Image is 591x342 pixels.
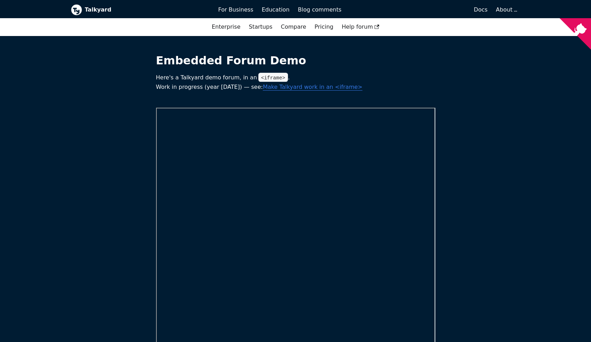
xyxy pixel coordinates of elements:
a: Make Talkyard work in an <iframe> [263,84,362,90]
a: Blog comments [294,4,346,16]
a: Startups [245,21,277,33]
a: Pricing [310,21,338,33]
a: Compare [281,23,306,30]
p: Here's a Talkyard demo forum, in an . Work in progress (year [DATE]) — see: [156,73,435,92]
span: For Business [218,6,253,13]
h1: Embedded Forum Demo [156,54,435,67]
a: Enterprise [207,21,244,33]
code: <iframe> [258,73,288,82]
a: Docs [346,4,492,16]
a: Talkyard logoTalkyard [71,4,209,15]
span: Help forum [342,23,379,30]
b: Talkyard [85,5,209,14]
span: Docs [474,6,487,13]
a: About [496,6,516,13]
a: For Business [214,4,258,16]
a: Education [258,4,294,16]
img: Talkyard logo [71,4,82,15]
span: Education [262,6,290,13]
span: Blog comments [298,6,341,13]
a: Help forum [338,21,384,33]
